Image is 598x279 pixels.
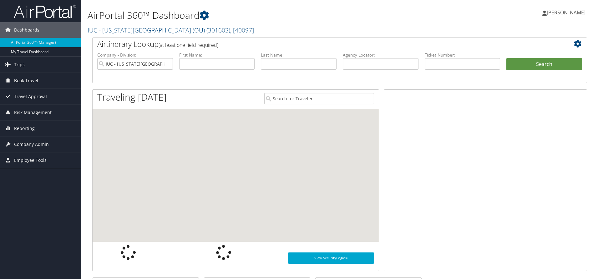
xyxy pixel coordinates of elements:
[206,26,230,34] span: ( 301603 )
[14,22,39,38] span: Dashboards
[88,26,254,34] a: IUC - [US_STATE][GEOGRAPHIC_DATA] (OU)
[14,57,25,72] span: Trips
[425,52,500,58] label: Ticket Number:
[97,91,167,104] h1: Traveling [DATE]
[14,4,76,19] img: airportal-logo.png
[343,52,418,58] label: Agency Locator:
[230,26,254,34] span: , [ 40097 ]
[261,52,337,58] label: Last Name:
[542,3,592,22] a: [PERSON_NAME]
[506,58,582,71] button: Search
[14,152,47,168] span: Employee Tools
[97,39,541,49] h2: Airtinerary Lookup
[288,252,374,264] a: View SecurityLogic®
[14,137,49,152] span: Company Admin
[97,52,173,58] label: Company - Division:
[264,93,374,104] input: Search for Traveler
[14,73,38,88] span: Book Travel
[14,105,52,120] span: Risk Management
[159,42,218,48] span: (at least one field required)
[547,9,585,16] span: [PERSON_NAME]
[88,9,424,22] h1: AirPortal 360™ Dashboard
[14,121,35,136] span: Reporting
[179,52,255,58] label: First Name:
[14,89,47,104] span: Travel Approval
